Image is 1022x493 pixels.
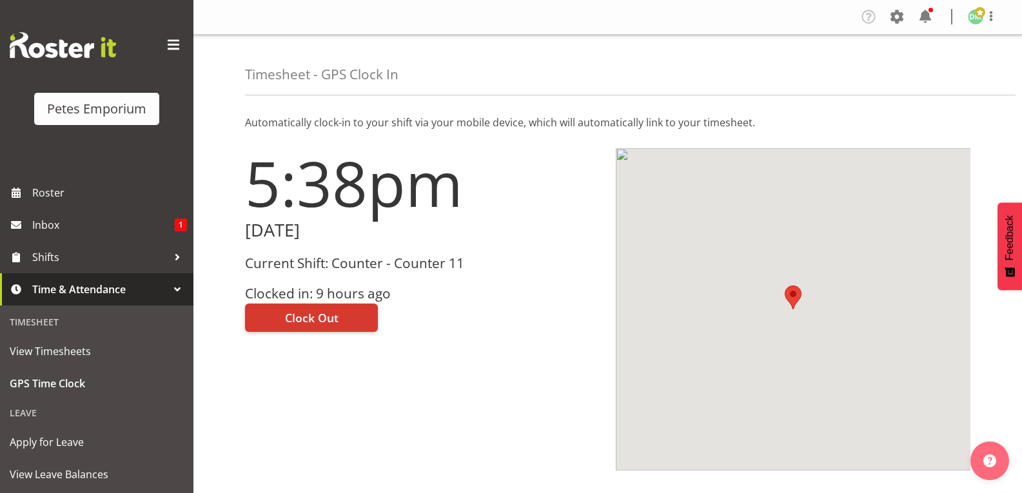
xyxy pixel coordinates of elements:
a: View Timesheets [3,335,190,367]
span: View Timesheets [10,342,184,361]
span: Shifts [32,247,168,267]
a: View Leave Balances [3,458,190,490]
button: Feedback - Show survey [997,202,1022,290]
span: Clock Out [285,309,339,326]
img: Rosterit website logo [10,32,116,58]
img: david-mcauley697.jpg [968,9,983,24]
span: Inbox [32,215,175,235]
img: help-xxl-2.png [983,454,996,467]
span: Feedback [1004,215,1016,260]
button: Clock Out [245,304,378,332]
a: Apply for Leave [3,426,190,458]
div: Leave [3,400,190,426]
span: GPS Time Clock [10,374,184,393]
h3: Current Shift: Counter - Counter 11 [245,256,600,271]
p: Automatically clock-in to your shift via your mobile device, which will automatically link to you... [245,115,970,130]
div: Timesheet [3,309,190,335]
h1: 5:38pm [245,148,600,218]
span: 1 [175,218,187,231]
span: Time & Attendance [32,280,168,299]
span: View Leave Balances [10,465,184,484]
div: Petes Emporium [47,99,146,119]
h3: Clocked in: 9 hours ago [245,286,600,301]
h2: [DATE] [245,220,600,240]
a: GPS Time Clock [3,367,190,400]
h4: Timesheet - GPS Clock In [245,67,398,82]
span: Apply for Leave [10,432,184,452]
span: Roster [32,183,187,202]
